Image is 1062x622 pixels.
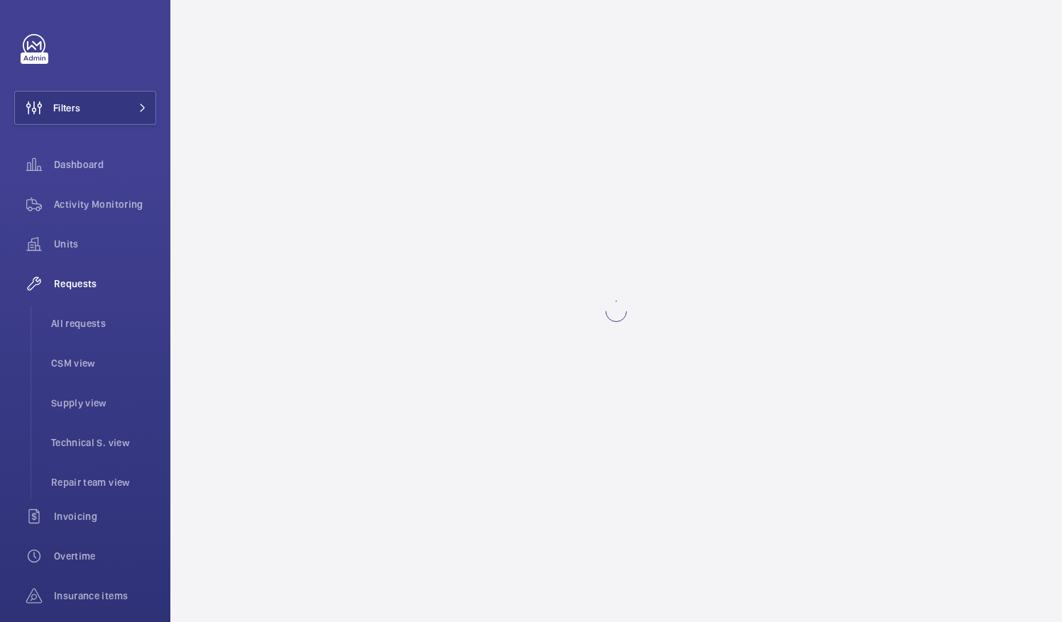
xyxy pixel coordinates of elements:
span: Units [54,237,156,251]
span: All requests [51,316,156,331]
span: Technical S. view [51,435,156,450]
span: Overtime [54,549,156,563]
button: Filters [14,91,156,125]
span: Dashboard [54,157,156,172]
span: Repair team view [51,475,156,489]
span: Invoicing [54,509,156,523]
span: CSM view [51,356,156,370]
span: Filters [53,101,80,115]
span: Activity Monitoring [54,197,156,211]
span: Supply view [51,396,156,410]
span: Insurance items [54,589,156,603]
span: Requests [54,277,156,291]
